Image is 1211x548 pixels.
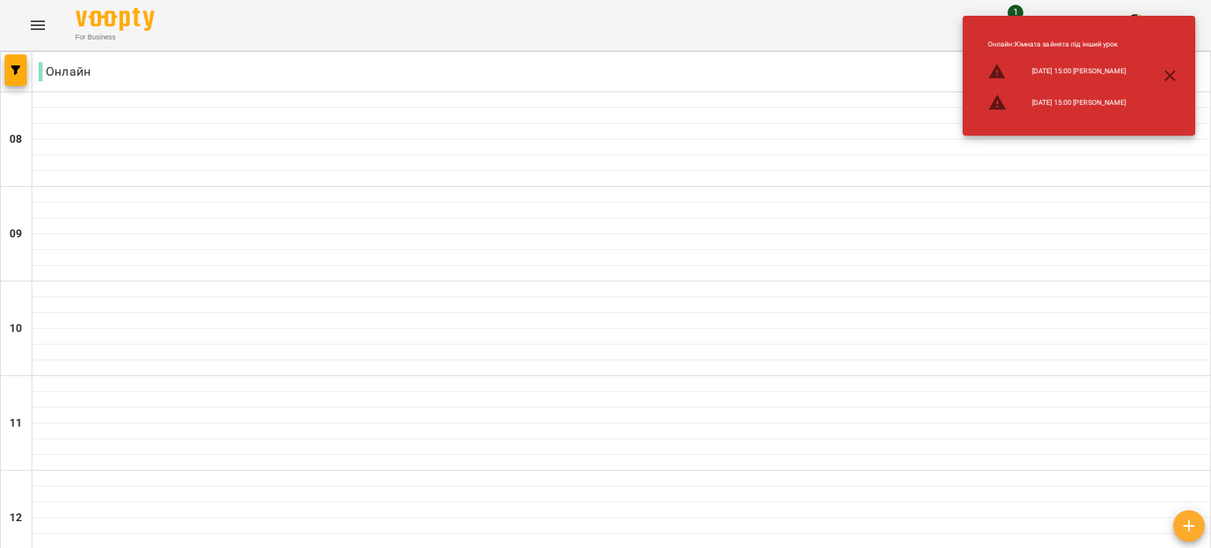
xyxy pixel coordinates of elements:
[76,32,155,43] span: For Business
[19,6,57,44] button: Menu
[9,509,22,527] h6: 12
[1008,5,1023,21] span: 1
[9,320,22,337] h6: 10
[9,415,22,432] h6: 11
[1173,510,1205,542] button: Створити урок
[9,131,22,148] h6: 08
[39,62,91,81] p: Онлайн
[975,56,1138,88] li: [DATE] 15:00 [PERSON_NAME]
[9,226,22,243] h6: 09
[76,8,155,31] img: Voopty Logo
[975,87,1138,118] li: [DATE] 15:00 [PERSON_NAME]
[975,33,1138,56] li: Онлайн : Кімната зайнята під інший урок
